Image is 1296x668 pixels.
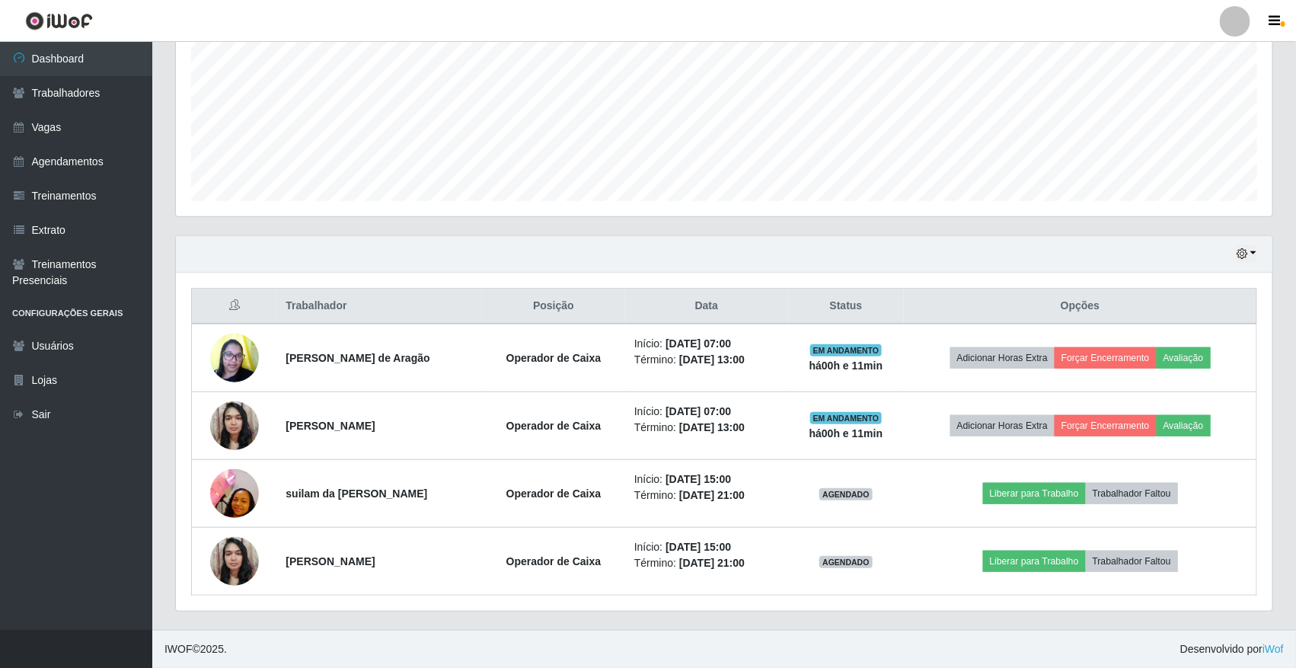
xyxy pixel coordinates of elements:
button: Adicionar Horas Extra [950,347,1055,369]
strong: Operador de Caixa [506,420,602,432]
time: [DATE] 15:00 [666,473,731,485]
strong: [PERSON_NAME] [286,420,375,432]
span: Desenvolvido por [1180,641,1284,657]
li: Início: [634,336,779,352]
button: Liberar para Trabalho [983,551,1086,572]
time: [DATE] 21:00 [679,557,745,569]
li: Início: [634,404,779,420]
button: Trabalhador Faltou [1086,551,1178,572]
button: Adicionar Horas Extra [950,415,1055,436]
th: Opções [904,289,1256,324]
time: [DATE] 13:00 [679,421,745,433]
strong: [PERSON_NAME] de Aragão [286,352,429,364]
button: Forçar Encerramento [1055,347,1157,369]
button: Liberar para Trabalho [983,483,1086,504]
span: AGENDADO [819,556,873,568]
strong: há 00 h e 11 min [809,360,883,372]
img: 1736008247371.jpeg [210,393,259,458]
li: Término: [634,487,779,503]
span: EM ANDAMENTO [810,344,883,356]
img: CoreUI Logo [25,11,93,30]
th: Status [788,289,904,324]
span: EM ANDAMENTO [810,412,883,424]
img: 1632390182177.jpeg [210,325,259,390]
strong: há 00 h e 11 min [809,427,883,439]
time: [DATE] 07:00 [666,405,731,417]
button: Avaliação [1157,415,1211,436]
img: 1699901172433.jpeg [210,461,259,526]
a: iWof [1262,643,1284,655]
th: Data [625,289,788,324]
time: [DATE] 15:00 [666,541,731,553]
span: © 2025 . [164,641,227,657]
span: AGENDADO [819,488,873,500]
strong: suilam da [PERSON_NAME] [286,487,427,500]
li: Término: [634,352,779,368]
span: IWOF [164,643,193,655]
button: Forçar Encerramento [1055,415,1157,436]
time: [DATE] 07:00 [666,337,731,350]
button: Avaliação [1157,347,1211,369]
strong: Operador de Caixa [506,555,602,567]
button: Trabalhador Faltou [1086,483,1178,504]
th: Trabalhador [276,289,482,324]
time: [DATE] 13:00 [679,353,745,366]
li: Término: [634,420,779,436]
th: Posição [482,289,625,324]
img: 1736008247371.jpeg [210,529,259,593]
li: Término: [634,555,779,571]
li: Início: [634,471,779,487]
time: [DATE] 21:00 [679,489,745,501]
strong: Operador de Caixa [506,487,602,500]
strong: Operador de Caixa [506,352,602,364]
strong: [PERSON_NAME] [286,555,375,567]
li: Início: [634,539,779,555]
